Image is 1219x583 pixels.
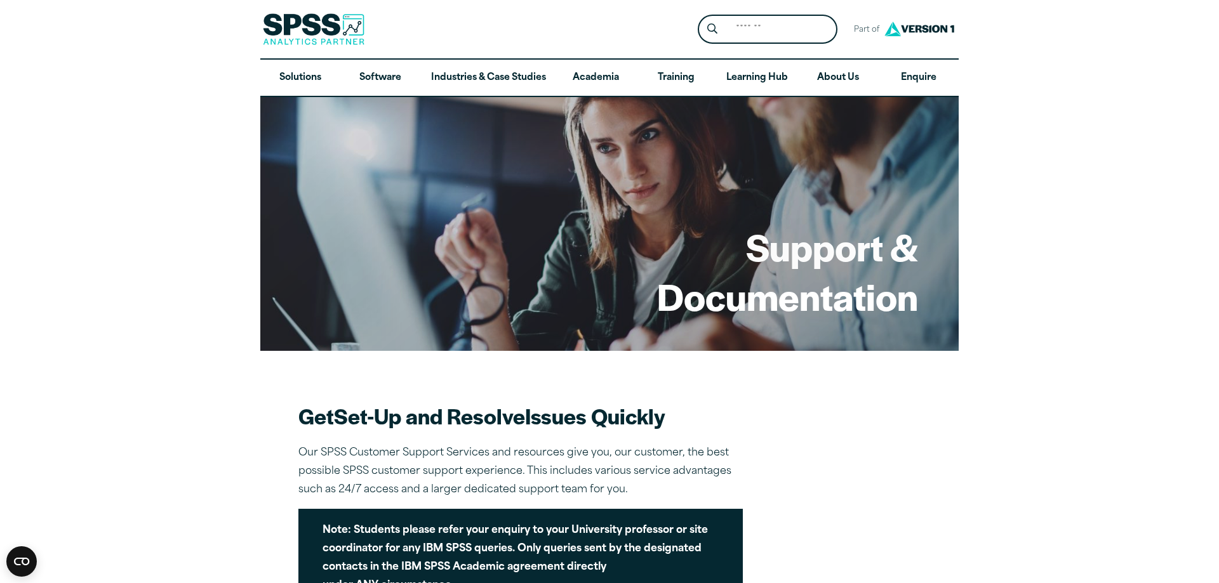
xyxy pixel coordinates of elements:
[263,13,364,45] img: SPSS Analytics Partner
[298,444,743,499] p: Our SPSS Customer Support Services and resources give you, our customer, the best possible SPSS c...
[6,546,37,577] button: Open CMP widget
[298,402,743,430] h2: Get Issues Quickly
[881,17,957,41] img: Version1 Logo
[657,222,918,320] h1: Support & Documentation
[879,60,959,96] a: Enquire
[636,60,716,96] a: Training
[701,18,724,41] button: Search magnifying glass icon
[260,60,340,96] a: Solutions
[421,60,556,96] a: Industries & Case Studies
[260,60,959,96] nav: Desktop version of site main menu
[716,60,798,96] a: Learning Hub
[556,60,636,96] a: Academia
[334,400,525,431] strong: Set-Up and Resolve
[707,23,717,34] svg: Search magnifying glass icon
[848,21,881,39] span: Part of
[798,60,878,96] a: About Us
[698,15,837,44] form: Site Header Search Form
[340,60,420,96] a: Software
